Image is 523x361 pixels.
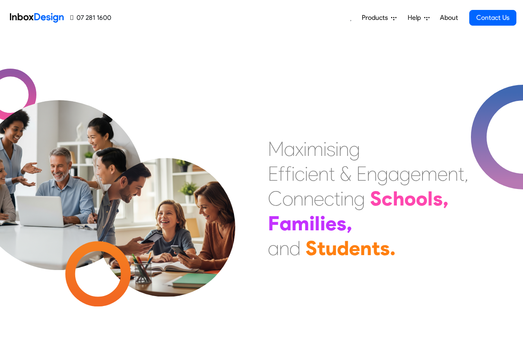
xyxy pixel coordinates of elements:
div: g [354,186,365,211]
div: s [380,236,390,261]
div: n [339,136,349,161]
a: About [437,10,460,26]
div: n [448,161,458,186]
div: a [284,136,295,161]
div: i [291,161,295,186]
div: n [303,186,314,211]
div: e [325,211,337,236]
a: Products [358,10,400,26]
div: n [344,186,354,211]
a: 07 281 1600 [70,13,111,23]
div: n [279,236,289,261]
div: m [307,136,323,161]
div: a [268,236,279,261]
div: s [337,211,346,236]
div: l [315,211,320,236]
div: t [334,186,340,211]
img: parents_with_child.png [79,124,253,297]
div: Maximising Efficient & Engagement, Connecting Schools, Families, and Students. [268,136,468,261]
div: t [329,161,335,186]
div: , [443,186,449,211]
div: a [279,211,291,236]
div: , [464,161,468,186]
div: f [278,161,285,186]
a: Help [404,10,433,26]
div: s [327,136,335,161]
div: & [340,161,351,186]
span: Products [362,13,391,23]
div: t [372,236,380,261]
div: . [390,236,396,261]
div: g [349,136,360,161]
div: m [291,211,309,236]
div: S [306,236,317,261]
div: m [421,161,437,186]
div: o [282,186,293,211]
div: E [268,161,278,186]
div: s [433,186,443,211]
div: e [349,236,360,261]
div: d [289,236,301,261]
div: f [285,161,291,186]
div: g [377,161,388,186]
span: Help [408,13,424,23]
div: n [367,161,377,186]
div: M [268,136,284,161]
div: e [437,161,448,186]
div: i [303,136,307,161]
div: n [360,236,372,261]
div: e [411,161,421,186]
div: E [356,161,367,186]
div: u [325,236,337,261]
div: c [295,161,305,186]
div: C [268,186,282,211]
a: Contact Us [469,10,516,26]
div: t [317,236,325,261]
div: c [324,186,334,211]
div: l [427,186,433,211]
div: o [416,186,427,211]
div: n [318,161,329,186]
div: e [308,161,318,186]
div: h [393,186,404,211]
div: n [293,186,303,211]
div: t [458,161,464,186]
div: d [337,236,349,261]
div: F [268,211,279,236]
div: i [335,136,339,161]
div: i [340,186,344,211]
div: i [320,211,325,236]
div: i [323,136,327,161]
div: i [309,211,315,236]
div: , [346,211,352,236]
div: a [388,161,399,186]
div: x [295,136,303,161]
div: o [404,186,416,211]
div: i [305,161,308,186]
div: S [370,186,382,211]
div: c [382,186,393,211]
div: g [399,161,411,186]
div: e [314,186,324,211]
